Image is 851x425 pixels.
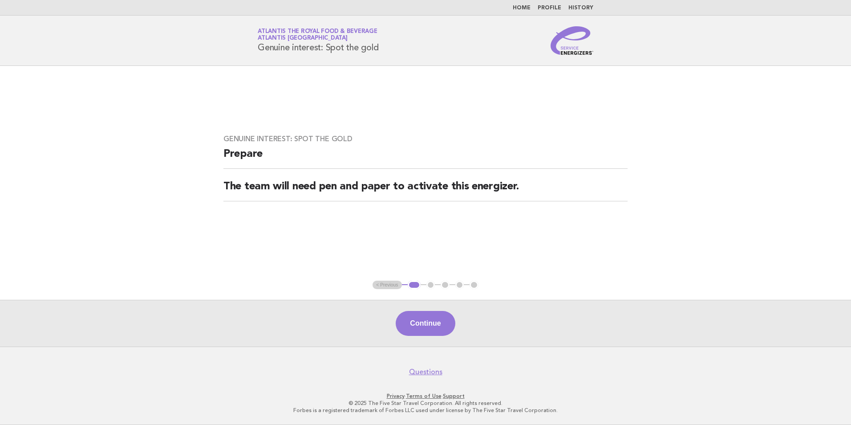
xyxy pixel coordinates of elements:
h3: Genuine interest: Spot the gold [223,135,628,143]
a: Atlantis the Royal Food & BeverageAtlantis [GEOGRAPHIC_DATA] [258,29,377,41]
a: Home [513,5,531,11]
span: Atlantis [GEOGRAPHIC_DATA] [258,36,348,41]
h2: The team will need pen and paper to activate this energizer. [223,180,628,201]
a: Questions [409,368,442,376]
h1: Genuine interest: Spot the gold [258,29,378,52]
button: 1 [408,281,421,290]
button: Continue [396,311,455,336]
a: Privacy [387,393,405,399]
p: © 2025 The Five Star Travel Corporation. All rights reserved. [153,400,698,407]
a: Profile [538,5,561,11]
h2: Prepare [223,147,628,169]
a: Support [443,393,465,399]
img: Service Energizers [551,26,593,55]
a: History [568,5,593,11]
p: · · [153,392,698,400]
p: Forbes is a registered trademark of Forbes LLC used under license by The Five Star Travel Corpora... [153,407,698,414]
a: Terms of Use [406,393,442,399]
